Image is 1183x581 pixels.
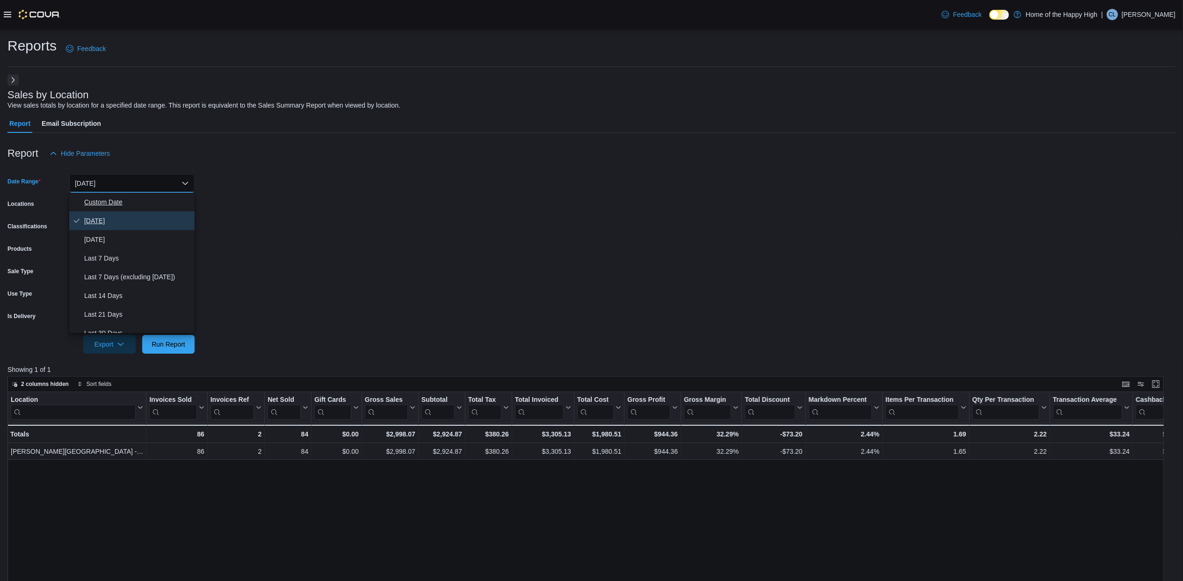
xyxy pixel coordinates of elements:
[468,428,509,440] div: $380.26
[809,396,872,405] div: Markdown Percent
[1135,378,1147,390] button: Display options
[1053,428,1130,440] div: $33.24
[885,396,966,420] button: Items Per Transaction
[365,396,408,420] div: Gross Sales
[421,428,462,440] div: $2,924.87
[77,44,106,53] span: Feedback
[84,327,191,339] span: Last 30 Days
[809,428,879,440] div: 2.44%
[1136,396,1172,420] div: Cashback
[809,396,872,420] div: Markdown Percent
[421,396,455,420] div: Subtotal
[973,446,1047,457] div: 2.22
[684,396,739,420] button: Gross Margin
[577,396,621,420] button: Total Cost
[210,396,254,420] div: Invoices Ref
[1136,446,1179,457] div: $0.00
[1101,9,1103,20] p: |
[149,396,204,420] button: Invoices Sold
[515,446,571,457] div: $3,305.13
[7,148,38,159] h3: Report
[421,396,455,405] div: Subtotal
[1053,446,1130,457] div: $33.24
[973,396,1039,420] div: Qty Per Transaction
[210,396,261,420] button: Invoices Ref
[8,378,73,390] button: 2 columns hidden
[1136,428,1179,440] div: $0.00
[69,193,195,333] div: Select listbox
[627,428,678,440] div: $944.36
[149,396,196,405] div: Invoices Sold
[515,396,564,420] div: Total Invoiced
[468,446,509,457] div: $380.26
[11,396,136,405] div: Location
[1136,396,1172,405] div: Cashback
[42,114,101,133] span: Email Subscription
[684,396,731,405] div: Gross Margin
[61,149,110,158] span: Hide Parameters
[7,290,32,298] label: Use Type
[84,290,191,301] span: Last 14 Days
[314,396,351,405] div: Gift Cards
[365,428,415,440] div: $2,998.07
[11,446,143,457] div: [PERSON_NAME][GEOGRAPHIC_DATA] - Fire & Flower
[684,428,739,440] div: 32.29%
[84,234,191,245] span: [DATE]
[7,223,47,230] label: Classifications
[84,253,191,264] span: Last 7 Days
[885,396,959,405] div: Items Per Transaction
[468,396,509,420] button: Total Tax
[515,396,564,405] div: Total Invoiced
[149,396,196,420] div: Invoices Sold
[84,215,191,226] span: [DATE]
[268,446,308,457] div: 84
[7,200,34,208] label: Locations
[627,446,678,457] div: $944.36
[515,428,571,440] div: $3,305.13
[210,446,261,457] div: 2
[21,380,69,388] span: 2 columns hidden
[152,340,185,349] span: Run Report
[7,268,33,275] label: Sale Type
[627,396,670,405] div: Gross Profit
[69,174,195,193] button: [DATE]
[421,396,462,420] button: Subtotal
[1053,396,1122,405] div: Transaction Average
[745,396,795,405] div: Total Discount
[953,10,981,19] span: Feedback
[627,396,678,420] button: Gross Profit
[365,396,415,420] button: Gross Sales
[314,396,359,420] button: Gift Cards
[885,446,966,457] div: 1.65
[1109,9,1116,20] span: CL
[515,396,571,420] button: Total Invoiced
[938,5,985,24] a: Feedback
[149,428,204,440] div: 86
[684,396,731,420] div: Gross Margin
[973,396,1047,420] button: Qty Per Transaction
[7,74,19,86] button: Next
[809,446,879,457] div: 2.44%
[7,365,1176,374] p: Showing 1 of 1
[84,271,191,283] span: Last 7 Days (excluding [DATE])
[314,396,351,420] div: Gift Card Sales
[84,196,191,208] span: Custom Date
[1053,396,1122,420] div: Transaction Average
[210,428,261,440] div: 2
[1053,396,1130,420] button: Transaction Average
[1026,9,1097,20] p: Home of the Happy High
[268,428,308,440] div: 84
[745,396,802,420] button: Total Discount
[7,89,89,101] h3: Sales by Location
[1120,378,1132,390] button: Keyboard shortcuts
[7,101,400,110] div: View sales totals by location for a specified date range. This report is equivalent to the Sales ...
[577,446,621,457] div: $1,980.51
[73,378,115,390] button: Sort fields
[745,428,802,440] div: -$73.20
[577,428,621,440] div: $1,980.51
[468,396,501,405] div: Total Tax
[142,335,195,354] button: Run Report
[314,428,359,440] div: $0.00
[989,10,1009,20] input: Dark Mode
